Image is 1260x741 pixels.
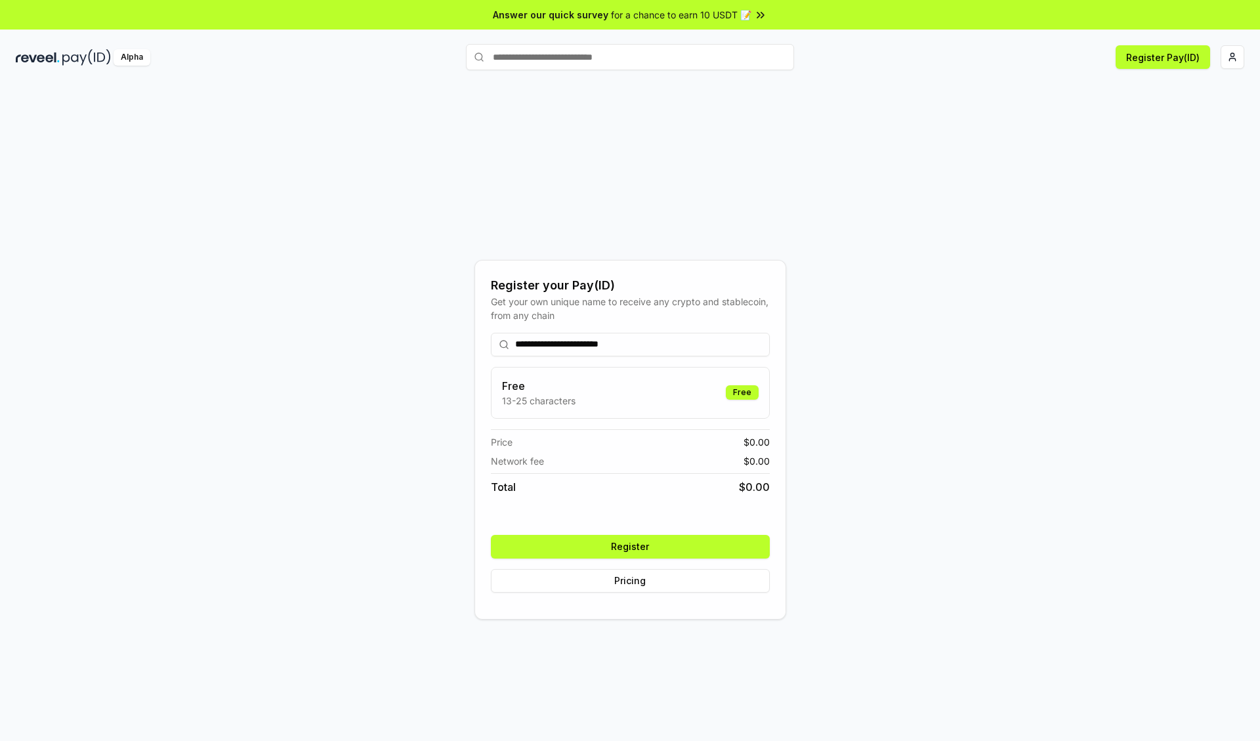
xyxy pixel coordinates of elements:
[491,535,770,559] button: Register
[493,8,608,22] span: Answer our quick survey
[726,385,759,400] div: Free
[491,479,516,495] span: Total
[744,454,770,468] span: $ 0.00
[491,435,513,449] span: Price
[502,394,576,408] p: 13-25 characters
[744,435,770,449] span: $ 0.00
[491,276,770,295] div: Register your Pay(ID)
[114,49,150,66] div: Alpha
[1116,45,1210,69] button: Register Pay(ID)
[491,569,770,593] button: Pricing
[491,454,544,468] span: Network fee
[491,295,770,322] div: Get your own unique name to receive any crypto and stablecoin, from any chain
[62,49,111,66] img: pay_id
[16,49,60,66] img: reveel_dark
[611,8,751,22] span: for a chance to earn 10 USDT 📝
[739,479,770,495] span: $ 0.00
[502,378,576,394] h3: Free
